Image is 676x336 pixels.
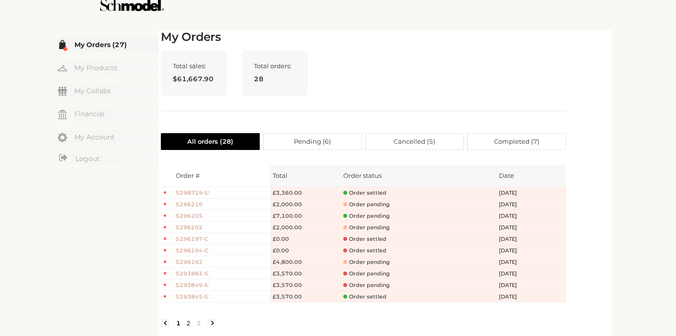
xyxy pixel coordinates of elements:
[394,134,435,149] span: Cancelled ( 5 )
[58,133,67,142] img: my-account.svg
[291,175,297,180] span: caret-down
[173,319,183,327] a: 1
[499,247,528,255] span: [DATE]
[499,224,528,232] span: [DATE]
[58,37,158,166] div: Menu
[270,187,341,199] td: £3,360.00
[386,172,391,177] span: caret-up
[58,40,67,50] img: my-order.svg
[499,281,528,289] span: [DATE]
[499,235,528,243] span: [DATE]
[173,74,215,84] span: $61,667.90
[343,270,390,277] span: Order pending
[161,319,169,327] li: Previous Page
[58,61,158,75] a: My Products
[173,62,215,70] span: Total sales:
[343,236,386,243] span: Order settled
[499,270,528,278] span: [DATE]
[58,63,67,73] img: my-hanger.svg
[161,30,566,44] h2: My Orders
[343,224,390,231] span: Order pending
[58,153,158,165] a: Logout
[176,258,209,266] span: 5296192
[343,212,390,220] span: Order pending
[173,165,270,187] th: Order #
[273,171,288,180] span: Total
[58,110,67,119] img: my-financial.svg
[58,107,158,121] a: Financial
[343,189,386,197] span: Order settled
[183,319,193,327] a: 2
[254,62,296,70] span: Total orders:
[270,256,341,268] td: £4,800.00
[499,212,528,220] span: [DATE]
[499,189,528,197] span: [DATE]
[58,87,67,96] img: my-friends.svg
[58,37,158,51] a: My Orders (27)
[343,259,390,266] span: Order pending
[176,235,209,243] span: 5296197-C
[294,134,331,149] span: Pending ( 6 )
[176,247,209,255] span: 5296194-C
[499,258,528,266] span: [DATE]
[386,175,391,180] span: caret-down
[187,134,233,149] span: All orders ( 28 )
[343,293,386,300] span: Order settled
[518,175,523,180] span: caret-down
[176,200,209,209] span: 5296210
[176,281,209,289] span: 5293849-S1
[193,319,204,327] a: 3
[270,291,341,302] td: £3,570.00
[176,293,209,301] span: 5293845-S1
[58,84,158,98] a: My Collabs
[270,245,341,256] td: £0.00
[343,282,390,289] span: Order pending
[494,134,539,149] span: Completed ( 7 )
[343,171,382,180] div: Order status
[176,224,209,232] span: 5296202
[207,319,216,327] li: Next Page
[176,270,209,278] span: 5293883-S1
[499,200,528,209] span: [DATE]
[270,210,341,222] td: £7,100.00
[176,212,209,220] span: 5296205
[58,130,158,144] a: My Account
[518,172,523,177] span: caret-up
[176,189,209,197] span: 5298729-S5
[291,172,297,177] span: caret-up
[343,247,386,254] span: Order settled
[343,201,390,208] span: Order pending
[499,293,528,301] span: [DATE]
[270,199,341,210] td: £2,000.00
[270,268,341,279] td: £3,570.00
[270,222,341,233] td: £2,000.00
[254,74,296,84] span: 28
[499,171,514,180] span: Date
[270,279,341,291] td: £3,570.00
[270,233,341,245] td: £0.00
